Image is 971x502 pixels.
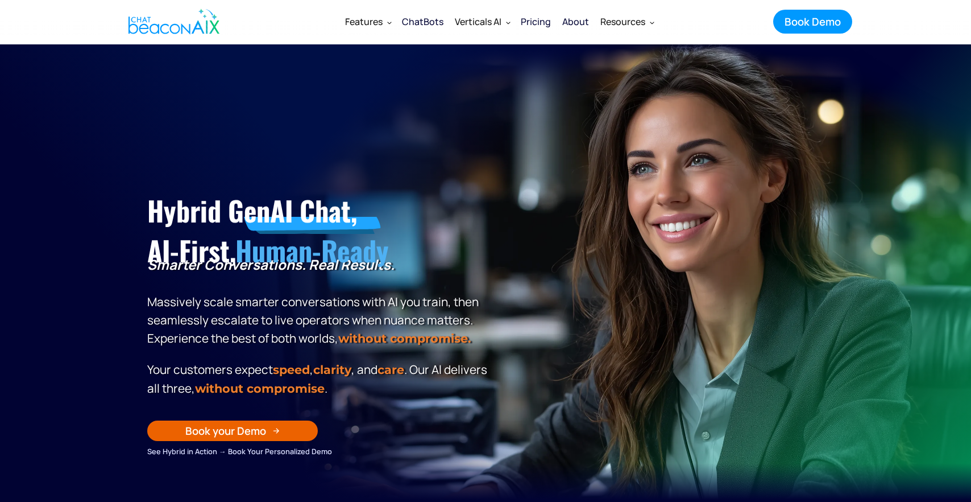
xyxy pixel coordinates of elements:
h1: Hybrid GenAI Chat, AI-First, [147,191,491,271]
strong: speed [273,363,310,377]
div: Features [345,14,383,30]
strong: without compromise. [338,331,471,345]
a: Pricing [515,7,557,36]
a: home [119,2,226,42]
img: Dropdown [387,20,392,24]
a: ChatBots [396,7,449,36]
img: Dropdown [650,20,654,24]
div: Resources [600,14,645,30]
span: care [377,363,404,377]
a: Book your Demo [147,421,318,441]
img: Dropdown [506,20,511,24]
div: Verticals AI [449,8,515,35]
p: Your customers expect , , and . Our Al delivers all three, . [147,360,491,398]
span: without compromise [195,381,325,396]
div: Pricing [521,14,551,30]
p: Massively scale smarter conversations with AI you train, then seamlessly escalate to live operato... [147,256,491,348]
strong: Smarter Conversations. Real Results. [147,255,395,274]
img: Arrow [273,427,280,434]
a: Book Demo [773,10,852,34]
div: About [562,14,589,30]
span: Human-Ready [235,230,388,270]
div: Features [339,8,396,35]
div: Verticals AI [455,14,501,30]
div: See Hybrid in Action → Book Your Personalized Demo [147,445,491,458]
a: About [557,7,595,36]
span: clarity [313,363,351,377]
div: Resources [595,8,659,35]
div: Book your Demo [185,423,266,438]
div: Book Demo [785,14,841,29]
div: ChatBots [402,14,443,30]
